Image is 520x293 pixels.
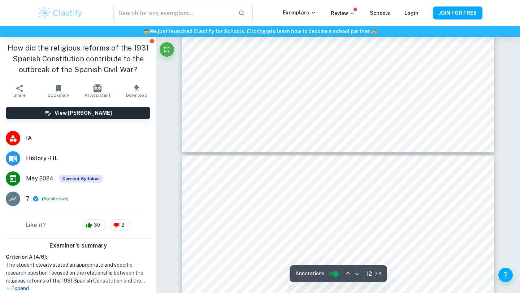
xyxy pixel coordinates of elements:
[160,42,174,57] button: Fullscreen
[110,219,130,231] div: 2
[26,194,30,203] p: 7
[117,222,128,229] span: 2
[295,270,324,277] span: Annotations
[59,175,103,183] span: Current Syllabus
[90,222,104,229] span: 30
[6,261,150,285] h1: The student clearly stated an appropriate and specific research question focused on the relations...
[78,81,117,101] button: AI Assistant
[331,9,355,17] p: Review
[43,196,67,202] button: Breakdown
[6,285,150,292] p: Expand
[59,175,103,183] div: This exemplar is based on the current syllabus. Feel free to refer to it for inspiration/ideas wh...
[6,43,150,75] h1: How did the religious reforms of the 1931 Spanish Constitution contribute to the outbreak of the ...
[113,3,233,23] input: Search for any exemplars...
[6,107,150,119] button: View [PERSON_NAME]
[1,27,519,35] h6: We just launched Clastify for Schools. Click to learn how to become a school partner.
[26,174,53,183] span: May 2024
[38,6,83,20] img: Clastify logo
[84,93,110,98] span: AI Assistant
[26,134,150,143] span: IA
[94,84,101,92] img: AI Assistant
[143,29,149,34] span: 🏫
[3,241,153,250] h6: Examiner's summary
[404,10,419,16] a: Login
[55,109,112,117] h6: View [PERSON_NAME]
[126,93,147,98] span: Download
[42,196,69,202] span: ( )
[371,29,377,34] span: 🏫
[149,38,155,44] button: Report issue
[13,93,26,98] span: Share
[376,271,381,277] span: / 13
[433,6,482,19] button: JOIN FOR FREE
[6,253,150,261] h6: Criterion A [ 4 / 6 ]:
[283,9,316,17] p: Exemplars
[82,219,106,231] div: 30
[117,81,156,101] button: Download
[39,81,78,101] button: Bookmark
[498,268,513,282] button: Help and Feedback
[370,10,390,16] a: Schools
[48,93,70,98] span: Bookmark
[26,154,150,163] span: History - HL
[26,221,46,229] h6: Like it?
[259,29,270,34] a: here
